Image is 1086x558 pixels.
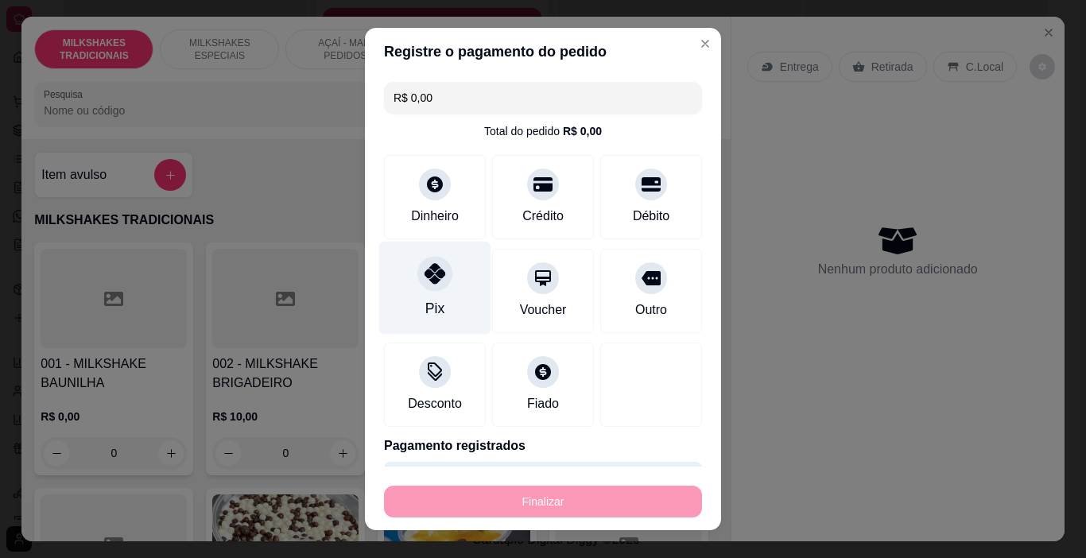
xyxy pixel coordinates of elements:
[520,300,567,320] div: Voucher
[425,298,444,319] div: Pix
[411,207,459,226] div: Dinheiro
[408,394,462,413] div: Desconto
[635,300,667,320] div: Outro
[365,28,721,76] header: Registre o pagamento do pedido
[633,207,669,226] div: Débito
[394,82,692,114] input: Ex.: hambúrguer de cordeiro
[563,123,602,139] div: R$ 0,00
[384,436,702,455] p: Pagamento registrados
[527,394,559,413] div: Fiado
[692,31,718,56] button: Close
[522,207,564,226] div: Crédito
[484,123,602,139] div: Total do pedido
